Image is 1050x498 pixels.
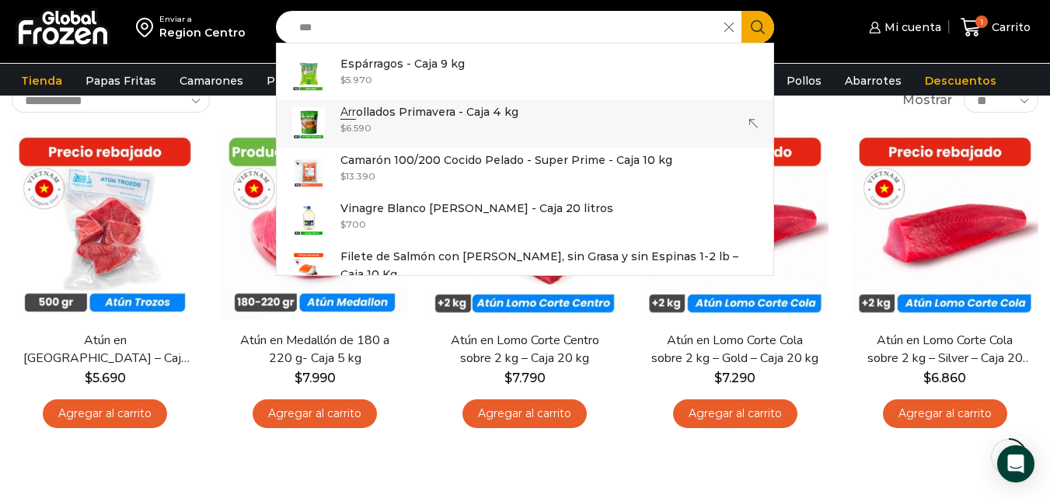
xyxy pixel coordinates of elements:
[340,218,366,230] bdi: 700
[277,196,773,244] a: Vinagre Blanco [PERSON_NAME] - Caja 20 litros $700
[957,9,1034,46] a: 1 Carrito
[277,148,773,196] a: Camarón 100/200 Cocido Pelado - Super Prime - Caja 10 kg $13.390
[923,371,931,385] span: $
[85,371,92,385] span: $
[277,244,773,300] a: Filete de Salmón con [PERSON_NAME], sin Grasa y sin Espinas 1-2 lb – Caja 10 Kg
[651,332,819,367] a: Atún en Lomo Corte Cola sobre 2 kg – Gold – Caja 20 kg
[259,66,392,96] a: Pescados y Mariscos
[231,332,399,367] a: Atún en Medallón de 180 a 220 g- Caja 5 kg
[340,105,356,120] strong: Arr
[714,371,722,385] span: $
[295,371,336,385] bdi: 7.990
[837,66,909,96] a: Abarrotes
[159,14,246,25] div: Enviar a
[340,170,346,182] span: $
[21,332,189,367] a: Atún en [GEOGRAPHIC_DATA] – Caja 10 kg
[861,332,1029,367] a: Atún en Lomo Corte Cola sobre 2 kg – Silver – Caja 20 kg
[917,66,1004,96] a: Descuentos
[340,218,346,230] span: $
[78,66,164,96] a: Papas Fritas
[277,51,773,99] a: Espárragos - Caja 9 kg $5.970
[504,371,512,385] span: $
[340,55,465,72] p: Espárragos - Caja 9 kg
[865,12,941,43] a: Mi cuenta
[997,445,1034,482] div: Open Intercom Messenger
[923,371,966,385] bdi: 6.860
[12,89,210,113] select: Pedido de la tienda
[340,122,346,134] span: $
[504,371,546,385] bdi: 7.790
[85,371,126,385] bdi: 5.690
[340,170,375,182] bdi: 13.390
[881,19,941,35] span: Mi cuenta
[159,25,246,40] div: Region Centro
[136,14,159,40] img: address-field-icon.svg
[902,92,952,110] span: Mostrar
[172,66,251,96] a: Camarones
[277,99,773,148] a: Arrollados Primavera - Caja 4 kg $6.590
[43,399,167,428] a: Agregar al carrito: “Atún en Trozos - Caja 10 kg”
[779,66,829,96] a: Pollos
[462,399,587,428] a: Agregar al carrito: “Atún en Lomo Corte Centro sobre 2 kg - Caja 20 kg”
[253,399,377,428] a: Agregar al carrito: “Atún en Medallón de 180 a 220 g- Caja 5 kg”
[295,371,302,385] span: $
[975,16,988,28] span: 1
[340,103,518,120] p: ollados Primavera - Caja 4 kg
[340,200,613,217] p: Vinagre Blanco [PERSON_NAME] - Caja 20 litros
[741,11,774,44] button: Search button
[340,74,372,85] bdi: 5.970
[340,74,346,85] span: $
[988,19,1031,35] span: Carrito
[714,371,755,385] bdi: 7.290
[883,399,1007,428] a: Agregar al carrito: “Atún en Lomo Corte Cola sobre 2 kg - Silver - Caja 20 kg”
[441,332,609,367] a: Atún en Lomo Corte Centro sobre 2 kg – Caja 20 kg
[340,151,672,169] p: Camarón 100/200 Cocido Pelado - Super Prime - Caja 10 kg
[340,122,372,134] bdi: 6.590
[673,399,797,428] a: Agregar al carrito: “Atún en Lomo Corte Cola sobre 2 kg - Gold – Caja 20 kg”
[340,248,743,283] p: Filete de Salmón con [PERSON_NAME], sin Grasa y sin Espinas 1-2 lb – Caja 10 Kg
[13,66,70,96] a: Tienda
